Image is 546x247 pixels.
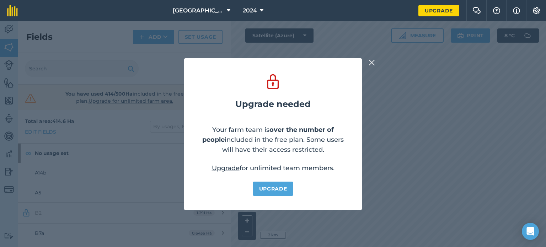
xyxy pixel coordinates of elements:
[198,125,348,155] p: Your farm team is included in the free plan. Some users will have their access restricted.
[532,7,541,14] img: A cog icon
[243,6,257,15] span: 2024
[522,223,539,240] div: Open Intercom Messenger
[235,99,311,109] h2: Upgrade needed
[212,164,240,172] a: Upgrade
[418,5,459,16] a: Upgrade
[7,5,18,16] img: fieldmargin Logo
[492,7,501,14] img: A question mark icon
[369,58,375,67] img: svg+xml;base64,PHN2ZyB4bWxucz0iaHR0cDovL3d3dy53My5vcmcvMjAwMC9zdmciIHdpZHRoPSIyMiIgaGVpZ2h0PSIzMC...
[212,163,334,173] p: for unlimited team members.
[513,6,520,15] img: svg+xml;base64,PHN2ZyB4bWxucz0iaHR0cDovL3d3dy53My5vcmcvMjAwMC9zdmciIHdpZHRoPSIxNyIgaGVpZ2h0PSIxNy...
[173,6,224,15] span: [GEOGRAPHIC_DATA] (Pty) Ltd
[253,182,294,196] a: Upgrade
[472,7,481,14] img: Two speech bubbles overlapping with the left bubble in the forefront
